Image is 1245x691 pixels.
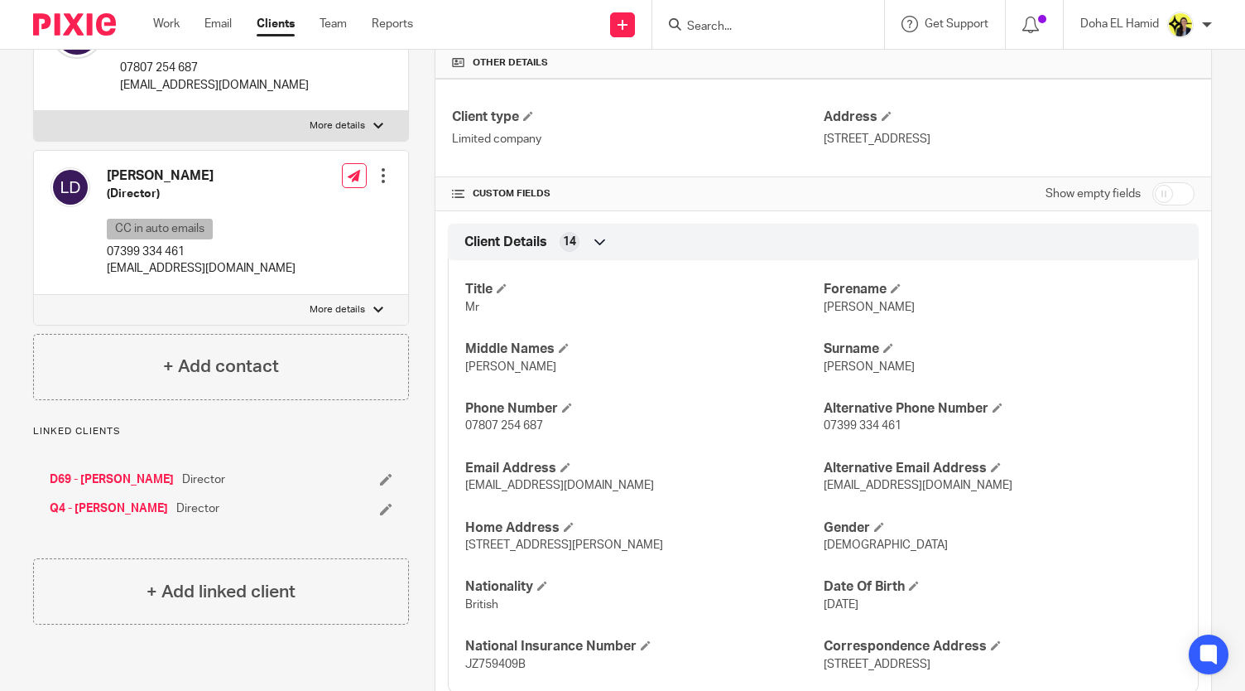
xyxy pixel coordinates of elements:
label: Show empty fields [1046,186,1141,202]
span: Director [176,500,219,517]
h4: Phone Number [465,400,823,418]
span: [DATE] [824,599,858,611]
h4: + Add contact [163,354,279,379]
p: [STREET_ADDRESS] [824,131,1195,147]
img: svg%3E [50,167,90,207]
p: Limited company [452,131,823,147]
span: [EMAIL_ADDRESS][DOMAIN_NAME] [824,480,1012,491]
h4: Alternative Email Address [824,460,1181,477]
a: Q4 - [PERSON_NAME] [50,500,168,517]
span: [STREET_ADDRESS] [824,659,930,670]
span: Client Details [464,234,547,251]
a: Team [320,16,347,32]
p: CC in auto emails [107,219,213,239]
h4: Nationality [465,578,823,596]
h4: + Add linked client [147,579,296,605]
img: Doha-Starbridge.jpg [1167,12,1194,38]
span: [PERSON_NAME] [824,302,915,313]
h4: Correspondence Address [824,638,1181,655]
p: Doha EL Hamid [1080,16,1159,32]
p: More details [310,119,365,133]
p: More details [310,303,365,317]
p: 07807 254 687 [120,60,309,76]
span: [PERSON_NAME] [824,361,915,373]
h4: Middle Names [465,341,823,358]
img: Pixie [33,13,116,36]
span: [DEMOGRAPHIC_DATA] [824,539,948,551]
p: Linked clients [33,425,409,438]
a: Reports [372,16,413,32]
h4: CUSTOM FIELDS [452,187,823,201]
h4: Alternative Phone Number [824,400,1181,418]
h5: (Director) [107,186,296,202]
a: Work [153,16,180,32]
span: Mr [465,302,479,313]
h4: Client type [452,109,823,126]
span: 07807 254 687 [465,420,543,432]
span: British [465,599,498,611]
span: 07399 334 461 [824,420,901,432]
h4: [PERSON_NAME] [107,167,296,185]
p: 07399 334 461 [107,244,296,260]
span: [PERSON_NAME] [465,361,556,373]
input: Search [685,20,834,35]
h4: Forename [824,281,1181,298]
a: D69 - [PERSON_NAME] [50,471,174,488]
span: Director [182,471,225,488]
h4: Title [465,281,823,298]
h4: Home Address [465,519,823,537]
h4: Email Address [465,460,823,477]
a: Email [204,16,232,32]
a: Clients [257,16,295,32]
p: [EMAIL_ADDRESS][DOMAIN_NAME] [120,77,309,94]
p: [EMAIL_ADDRESS][DOMAIN_NAME] [107,260,296,277]
h4: Gender [824,519,1181,537]
h4: Date Of Birth [824,578,1181,596]
h4: Surname [824,341,1181,358]
span: 14 [563,234,576,250]
span: [STREET_ADDRESS][PERSON_NAME] [465,539,663,551]
h4: National Insurance Number [465,638,823,655]
span: Other details [473,56,548,70]
span: Get Support [925,18,988,30]
h4: Address [824,109,1195,126]
span: JZ759409B [465,659,526,670]
span: [EMAIL_ADDRESS][DOMAIN_NAME] [465,480,654,491]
